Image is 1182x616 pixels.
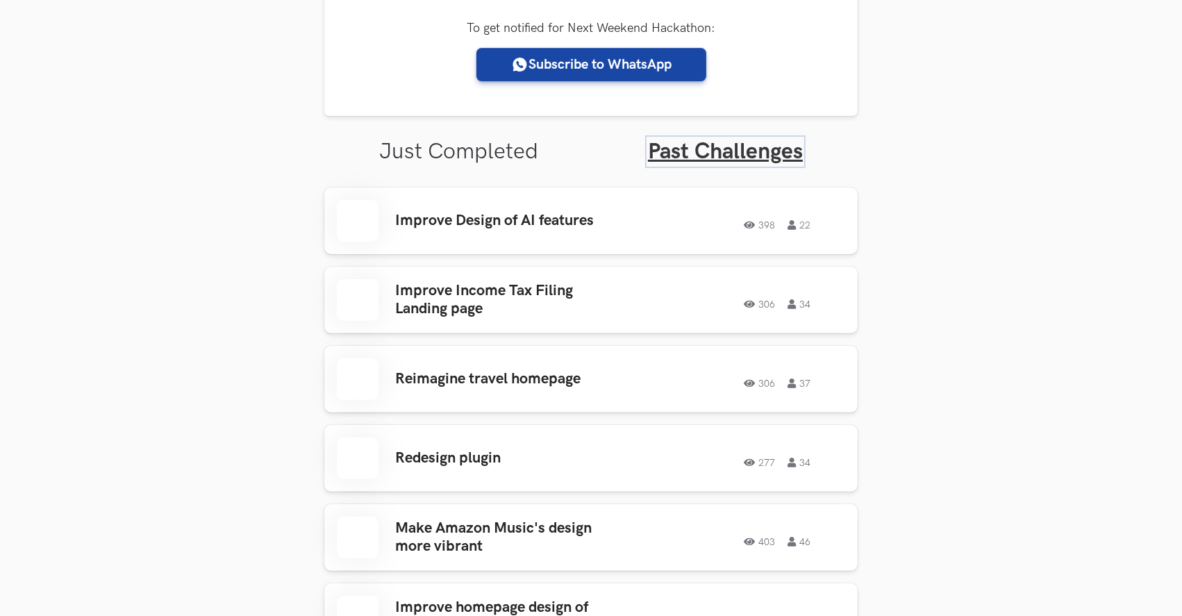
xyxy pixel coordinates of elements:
a: Just Completed [379,138,538,165]
a: Improve Design of AI features39822 [324,188,858,254]
a: Make Amazon Music's design more vibrant40346 [324,504,858,571]
span: 403 [744,537,775,547]
span: 306 [744,299,775,309]
span: 46 [788,537,810,547]
a: Improve Income Tax Filing Landing page30634 [324,267,858,333]
span: 34 [788,458,810,467]
span: 22 [788,220,810,230]
span: 398 [744,220,775,230]
label: To get notified for Next Weekend Hackathon: [467,21,715,35]
h3: Improve Income Tax Filing Landing page [395,282,612,319]
span: 306 [744,378,775,388]
span: 34 [788,299,810,309]
a: Subscribe to WhatsApp [476,48,706,81]
h3: Reimagine travel homepage [395,370,612,388]
h3: Improve Design of AI features [395,212,612,230]
h3: Make Amazon Music's design more vibrant [395,519,612,556]
ul: Tabs Interface [324,116,858,165]
span: 277 [744,458,775,467]
a: Reimagine travel homepage30637 [324,346,858,413]
h3: Redesign plugin [395,449,612,467]
span: 37 [788,378,810,388]
a: Past Challenges [648,138,803,165]
a: Redesign plugin27734 [324,425,858,492]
